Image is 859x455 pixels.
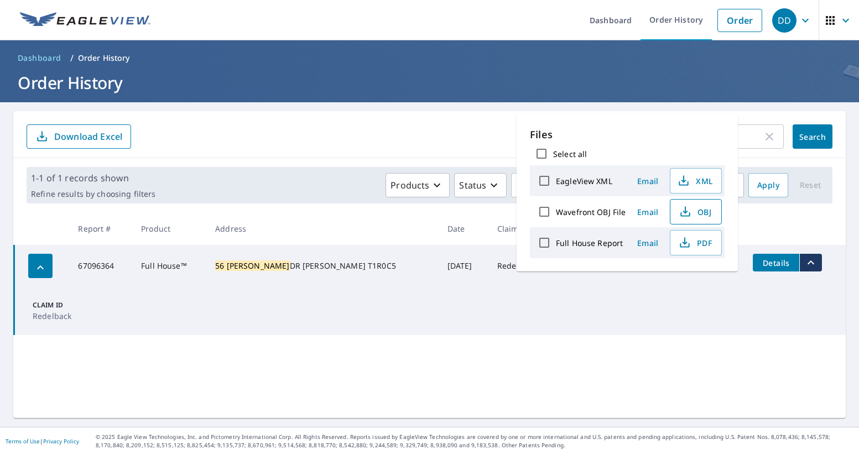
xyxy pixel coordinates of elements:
p: Order History [78,53,130,64]
button: Status [454,173,507,197]
button: Email [630,203,665,221]
p: © 2025 Eagle View Technologies, Inc. and Pictometry International Corp. All Rights Reserved. Repo... [96,433,853,449]
img: EV Logo [20,12,150,29]
h1: Order History [13,71,846,94]
button: Orgs [511,173,574,197]
label: EagleView XML [556,176,612,186]
th: Date [439,212,488,245]
p: Refine results by choosing filters [31,189,155,199]
a: Order [717,9,762,32]
button: Email [630,172,665,190]
label: Full House Report [556,238,623,248]
div: DR [PERSON_NAME] T1R0C5 [215,260,430,271]
th: Claim ID [488,212,555,245]
p: Redelback [33,310,95,322]
span: Email [634,207,661,217]
span: Details [759,258,793,268]
p: Download Excel [54,130,122,143]
a: Privacy Policy [43,437,79,445]
span: Email [634,238,661,248]
button: PDF [670,230,722,255]
p: Files [530,127,725,142]
td: [DATE] [439,245,488,287]
td: 67096364 [69,245,132,287]
p: | [6,438,79,444]
li: / [70,51,74,65]
p: 1-1 of 1 records shown [31,171,155,185]
span: XML [677,174,712,187]
a: Terms of Use [6,437,40,445]
div: DD [772,8,796,33]
button: OBJ [670,199,722,224]
button: Email [630,234,665,252]
button: Download Excel [27,124,131,149]
p: Claim ID [33,300,95,310]
nav: breadcrumb [13,49,846,67]
mark: 56 [PERSON_NAME] [215,260,289,271]
span: Email [634,176,661,186]
p: Products [391,179,429,192]
span: Apply [757,179,779,192]
button: Apply [748,173,788,197]
th: Report # [69,212,132,245]
button: XML [670,168,722,193]
td: Redelback [488,245,555,287]
button: detailsBtn-67096364 [753,254,799,271]
label: Select all [553,149,587,159]
th: Address [206,212,439,245]
a: Dashboard [13,49,66,67]
span: Search [801,132,824,142]
p: Status [459,179,486,192]
span: OBJ [677,205,712,218]
button: Search [793,124,832,149]
button: filesDropdownBtn-67096364 [799,254,822,271]
label: Wavefront OBJ File [556,207,626,217]
td: Full House™ [132,245,206,287]
span: Dashboard [18,53,61,64]
th: Product [132,212,206,245]
button: Products [386,173,450,197]
span: PDF [677,236,712,249]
